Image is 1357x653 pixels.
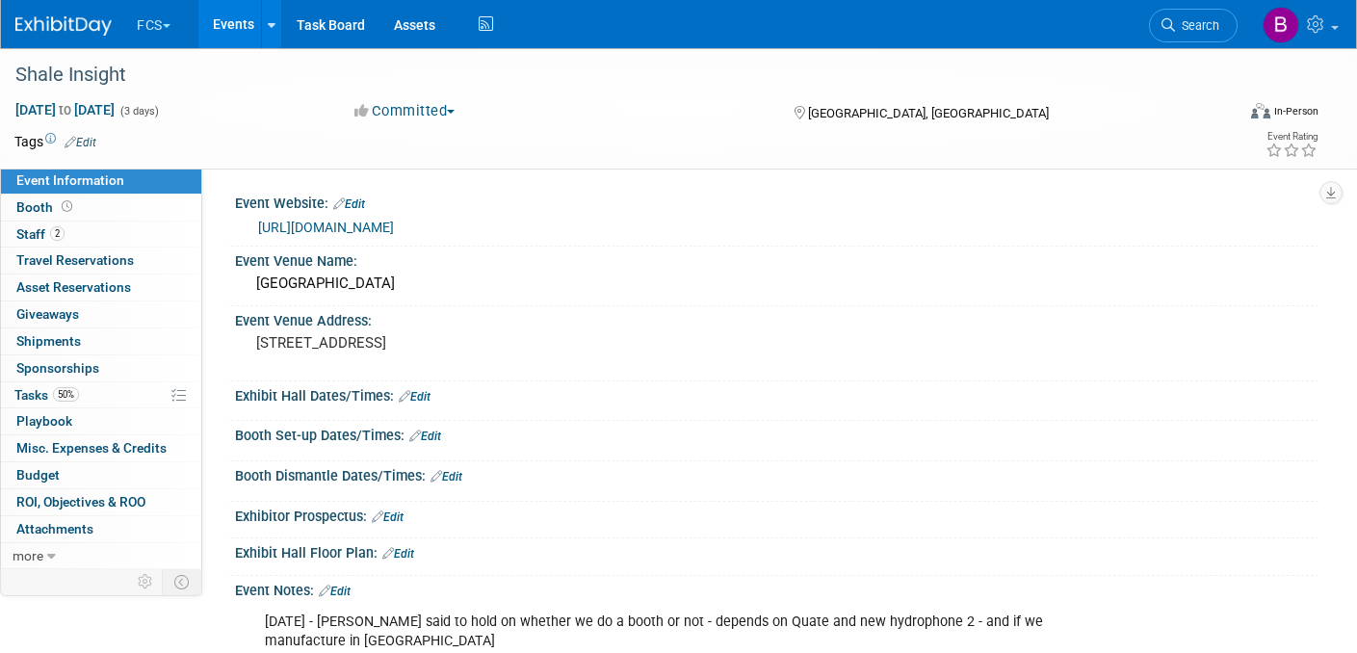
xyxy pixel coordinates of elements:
div: Event Venue Name: [235,247,1318,271]
a: Staff2 [1,222,201,248]
span: 50% [53,387,79,402]
img: ExhibitDay [15,16,112,36]
div: Event Website: [235,189,1318,214]
a: Tasks50% [1,382,201,408]
a: Edit [319,585,351,598]
td: Tags [14,132,96,151]
div: Booth Dismantle Dates/Times: [235,461,1318,486]
a: Asset Reservations [1,274,201,300]
div: Exhibit Hall Dates/Times: [235,381,1318,406]
span: Sponsorships [16,360,99,376]
a: Booth [1,195,201,221]
span: more [13,548,43,563]
span: Shipments [16,333,81,349]
span: [DATE] [DATE] [14,101,116,118]
span: Misc. Expenses & Credits [16,440,167,456]
span: 2 [50,226,65,241]
span: Event Information [16,172,124,188]
div: In-Person [1273,104,1318,118]
td: Toggle Event Tabs [163,569,202,594]
a: Edit [431,470,462,483]
span: Budget [16,467,60,483]
span: Tasks [14,387,79,403]
a: Edit [333,197,365,211]
a: Budget [1,462,201,488]
span: ROI, Objectives & ROO [16,494,145,509]
span: Travel Reservations [16,252,134,268]
pre: [STREET_ADDRESS] [256,334,665,352]
div: Shale Insight [9,58,1208,92]
a: Misc. Expenses & Credits [1,435,201,461]
div: Event Notes: [235,576,1318,601]
span: Asset Reservations [16,279,131,295]
div: Event Rating [1266,132,1318,142]
td: Personalize Event Tab Strip [129,569,163,594]
a: Event Information [1,168,201,194]
a: Giveaways [1,301,201,327]
img: Format-Inperson.png [1251,103,1270,118]
a: Attachments [1,516,201,542]
img: Barb DeWyer [1263,7,1299,43]
a: Playbook [1,408,201,434]
div: [GEOGRAPHIC_DATA] [249,269,1304,299]
a: Edit [399,390,431,404]
span: Staff [16,226,65,242]
a: Edit [65,136,96,149]
a: [URL][DOMAIN_NAME] [258,220,394,235]
a: more [1,543,201,569]
button: Committed [348,101,462,121]
a: ROI, Objectives & ROO [1,489,201,515]
a: Travel Reservations [1,248,201,274]
div: Exhibitor Prospectus: [235,502,1318,527]
a: Shipments [1,328,201,354]
div: Event Venue Address: [235,306,1318,330]
div: Event Format [1125,100,1318,129]
span: Search [1175,18,1219,33]
span: to [56,102,74,118]
div: Exhibit Hall Floor Plan: [235,538,1318,563]
a: Edit [409,430,441,443]
span: Booth [16,199,76,215]
span: Playbook [16,413,72,429]
a: Edit [372,510,404,524]
span: Giveaways [16,306,79,322]
span: (3 days) [118,105,159,118]
a: Edit [382,547,414,561]
span: Booth not reserved yet [58,199,76,214]
a: Search [1149,9,1238,42]
div: Booth Set-up Dates/Times: [235,421,1318,446]
a: Sponsorships [1,355,201,381]
span: Attachments [16,521,93,536]
span: [GEOGRAPHIC_DATA], [GEOGRAPHIC_DATA] [808,106,1049,120]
